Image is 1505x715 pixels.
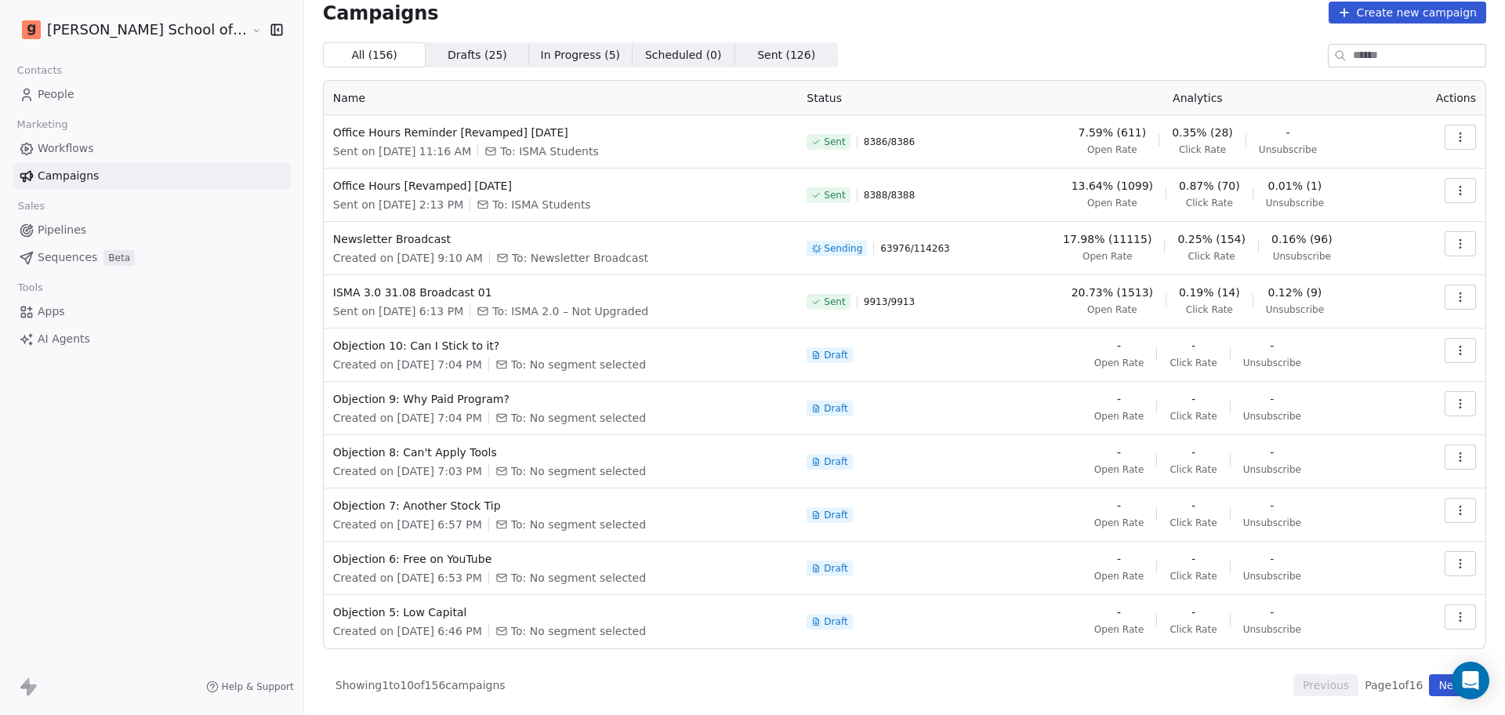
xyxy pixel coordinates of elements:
[1094,463,1144,476] span: Open Rate
[1094,357,1144,369] span: Open Rate
[1117,604,1121,620] span: -
[824,402,847,415] span: Draft
[1177,231,1246,247] span: 0.25% (154)
[13,245,291,270] a: SequencesBeta
[1270,604,1274,620] span: -
[333,604,789,620] span: Objection 5: Low Capital
[38,140,94,157] span: Workflows
[1179,285,1240,300] span: 0.19% (14)
[1266,303,1324,316] span: Unsubscribe
[1270,551,1274,567] span: -
[333,250,483,266] span: Created on [DATE] 9:10 AM
[797,81,993,115] th: Status
[448,47,507,64] span: Drafts ( 25 )
[1186,303,1233,316] span: Click Rate
[511,570,646,586] span: To: No segment selected
[333,178,789,194] span: Office Hours [Revamped] [DATE]
[1402,81,1485,115] th: Actions
[824,455,847,468] span: Draft
[19,16,241,43] button: [PERSON_NAME] School of Finance LLP
[13,299,291,325] a: Apps
[333,517,482,532] span: Created on [DATE] 6:57 PM
[1293,674,1358,696] button: Previous
[1191,391,1195,407] span: -
[333,445,789,460] span: Objection 8: Can't Apply Tools
[511,517,646,532] span: To: No segment selected
[511,410,646,426] span: To: No segment selected
[38,86,74,103] span: People
[333,143,471,159] span: Sent on [DATE] 11:16 AM
[1094,570,1144,583] span: Open Rate
[1117,445,1121,460] span: -
[13,163,291,189] a: Campaigns
[333,338,789,354] span: Objection 10: Can I Stick to it?
[864,136,915,148] span: 8386 / 8386
[1286,125,1289,140] span: -
[645,47,722,64] span: Scheduled ( 0 )
[38,331,90,347] span: AI Agents
[1191,551,1195,567] span: -
[333,463,482,479] span: Created on [DATE] 7:03 PM
[1191,604,1195,620] span: -
[10,59,69,82] span: Contacts
[1429,674,1474,696] button: Next
[333,357,482,372] span: Created on [DATE] 7:04 PM
[1094,517,1144,529] span: Open Rate
[1083,250,1133,263] span: Open Rate
[13,136,291,162] a: Workflows
[500,143,598,159] span: To: ISMA Students
[11,276,49,299] span: Tools
[1063,231,1151,247] span: 17.98% (11115)
[1273,250,1331,263] span: Unsubscribe
[47,20,248,40] span: [PERSON_NAME] School of Finance LLP
[824,242,862,255] span: Sending
[1243,623,1301,636] span: Unsubscribe
[1329,2,1486,24] button: Create new campaign
[1170,570,1217,583] span: Click Rate
[1087,303,1137,316] span: Open Rate
[824,349,847,361] span: Draft
[1072,178,1153,194] span: 13.64% (1099)
[1117,498,1121,514] span: -
[1270,391,1274,407] span: -
[1072,285,1153,300] span: 20.73% (1513)
[1271,231,1333,247] span: 0.16% (96)
[1365,677,1423,693] span: Page 1 of 16
[492,197,590,212] span: To: ISMA Students
[757,47,815,64] span: Sent ( 126 )
[38,303,65,320] span: Apps
[1243,517,1301,529] span: Unsubscribe
[1117,391,1121,407] span: -
[864,296,915,308] span: 9913 / 9913
[511,463,646,479] span: To: No segment selected
[1117,551,1121,567] span: -
[864,189,915,201] span: 8388 / 8388
[1243,463,1301,476] span: Unsubscribe
[511,623,646,639] span: To: No segment selected
[1268,285,1322,300] span: 0.12% (9)
[1170,410,1217,423] span: Click Rate
[1191,338,1195,354] span: -
[10,113,74,136] span: Marketing
[1079,125,1147,140] span: 7.59% (611)
[1452,662,1489,699] div: Open Intercom Messenger
[324,81,798,115] th: Name
[1188,250,1235,263] span: Click Rate
[222,681,294,693] span: Help & Support
[1243,357,1301,369] span: Unsubscribe
[1179,178,1240,194] span: 0.87% (70)
[22,20,41,39] img: Goela%20School%20Logos%20(4).png
[1191,498,1195,514] span: -
[1087,143,1137,156] span: Open Rate
[880,242,949,255] span: 63976 / 114263
[1268,178,1322,194] span: 0.01% (1)
[1170,623,1217,636] span: Click Rate
[1243,410,1301,423] span: Unsubscribe
[1270,338,1274,354] span: -
[333,410,482,426] span: Created on [DATE] 7:04 PM
[206,681,294,693] a: Help & Support
[1094,410,1144,423] span: Open Rate
[335,677,506,693] span: Showing 1 to 10 of 156 campaigns
[824,136,845,148] span: Sent
[511,357,646,372] span: To: No segment selected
